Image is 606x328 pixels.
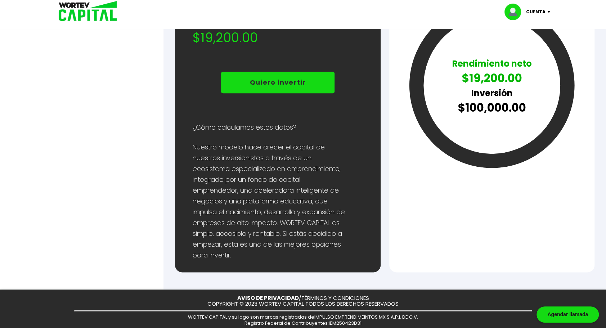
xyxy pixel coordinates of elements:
a: TÉRMINOS Y CONDICIONES [301,294,369,302]
p: Rendimiento neto [452,57,531,70]
p: Nuestro modelo hace crecer el capital de nuestros inversionistas a través de un ecosistema especi... [192,142,346,261]
p: ¿Cómo calculamos estos datos? [192,122,363,133]
a: AVISO DE PRIVACIDAD [237,294,299,302]
p: $100,000.00 [452,99,531,116]
p: Inversión [452,87,531,99]
p: Cuenta [526,6,546,17]
button: Quiero invertir [221,72,335,93]
p: Quiero invertir [250,77,306,88]
img: profile-image [504,4,526,20]
h2: $19,200.00 [192,31,363,45]
p: / [237,295,369,301]
p: COPYRIGHT © 2023 WORTEV CAPITAL TODOS LOS DERECHOS RESERVADOS [207,301,399,307]
img: icon-down [546,11,555,13]
span: Registro Federal de Contribuyentes: IEM250423D31 [244,320,362,327]
p: $19,200.00 [452,70,531,87]
div: Agendar llamada [537,306,599,323]
span: WORTEV CAPITAL y su logo son marcas registradas de IMPULSO EMPRENDIMEINTOS MX S.A.P.I. DE C.V. [188,314,418,320]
